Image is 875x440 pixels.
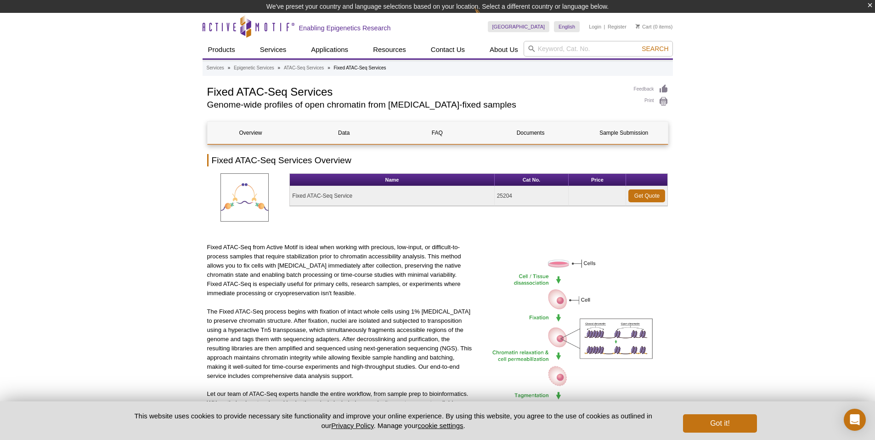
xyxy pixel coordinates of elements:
[207,64,224,72] a: Services
[636,21,673,32] li: (0 items)
[228,65,231,70] li: »
[844,409,866,431] div: Open Intercom Messenger
[418,422,463,429] button: cookie settings
[301,122,387,144] a: Data
[208,122,294,144] a: Overview
[683,414,756,433] button: Got it!
[608,23,627,30] a: Register
[331,422,373,429] a: Privacy Policy
[119,411,668,430] p: This website uses cookies to provide necessary site functionality and improve your online experie...
[634,97,668,107] a: Print
[474,7,499,29] img: Change Here
[284,64,324,72] a: ATAC-Seq Services
[488,21,550,32] a: [GEOGRAPHIC_DATA]
[524,41,673,57] input: Keyword, Cat. No.
[487,122,574,144] a: Documents
[636,23,652,30] a: Cart
[495,174,569,186] th: Cat No.
[203,41,241,58] a: Products
[290,186,494,206] td: Fixed ATAC-Seq Service
[642,45,668,52] span: Search
[299,24,391,32] h2: Enabling Epigenetics Research
[207,84,625,98] h1: Fixed ATAC-Seq Services
[639,45,671,53] button: Search
[604,21,605,32] li: |
[305,41,354,58] a: Applications
[220,173,269,222] img: Fixed ATAC-Seq Service
[207,154,668,166] h2: Fixed ATAC-Seq Services Overview
[278,65,281,70] li: »
[290,174,494,186] th: Name
[484,41,524,58] a: About Us
[207,243,472,298] p: Fixed ATAC-Seq from Active Motif is ideal when working with precious, low-input, or difficult-to-...
[581,122,667,144] a: Sample Submission
[334,65,386,70] li: Fixed ATAC-Seq Services
[628,189,665,202] a: Get Quote
[327,65,330,70] li: »
[569,174,626,186] th: Price
[554,21,580,32] a: English
[367,41,412,58] a: Resources
[636,24,640,29] img: Your Cart
[254,41,292,58] a: Services
[234,64,274,72] a: Epigenetic Services
[207,307,472,381] p: The Fixed ATAC-Seq process begins with fixation of intact whole cells using 1% [MEDICAL_DATA] to ...
[207,389,472,417] p: Let our team of ATAC-Seq experts handle the entire workflow, from sample prep to bioinformatics. ...
[589,23,601,30] a: Login
[207,101,625,109] h2: Genome-wide profiles of open chromatin from [MEDICAL_DATA]-fixed samples
[495,186,569,206] td: 25204
[425,41,470,58] a: Contact Us
[394,122,480,144] a: FAQ
[634,84,668,94] a: Feedback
